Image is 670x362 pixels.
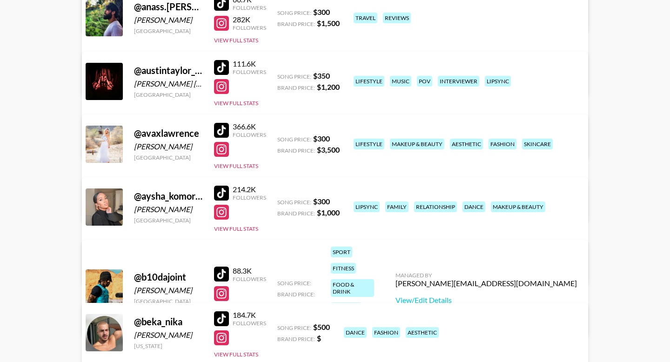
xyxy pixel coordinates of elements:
[313,7,330,16] strong: $ 300
[277,335,315,342] span: Brand Price:
[372,327,400,338] div: fashion
[134,15,203,25] div: [PERSON_NAME]
[134,154,203,161] div: [GEOGRAPHIC_DATA]
[462,201,485,212] div: dance
[277,20,315,27] span: Brand Price:
[313,71,330,80] strong: $ 350
[134,217,203,224] div: [GEOGRAPHIC_DATA]
[438,76,479,87] div: interviewer
[354,139,384,149] div: lifestyle
[277,147,315,154] span: Brand Price:
[233,24,266,31] div: Followers
[134,271,203,283] div: @ b10dajoint
[317,145,340,154] strong: $ 3,500
[214,162,258,169] button: View Full Stats
[233,275,266,282] div: Followers
[233,185,266,194] div: 214.2K
[354,76,384,87] div: lifestyle
[485,76,511,87] div: lipsync
[277,280,311,287] span: Song Price:
[233,15,266,24] div: 282K
[233,68,266,75] div: Followers
[134,79,203,88] div: [PERSON_NAME] [PERSON_NAME]
[277,324,311,331] span: Song Price:
[233,194,266,201] div: Followers
[331,263,356,274] div: fitness
[390,76,411,87] div: music
[317,334,321,342] strong: $
[331,302,362,313] div: youtube
[344,327,367,338] div: dance
[406,327,439,338] div: aesthetic
[395,295,577,305] a: View/Edit Details
[277,136,311,143] span: Song Price:
[317,82,340,91] strong: $ 1,200
[313,197,330,206] strong: $ 300
[134,91,203,98] div: [GEOGRAPHIC_DATA]
[134,298,203,305] div: [GEOGRAPHIC_DATA]
[233,4,266,11] div: Followers
[354,13,377,23] div: travel
[134,286,203,295] div: [PERSON_NAME]
[134,142,203,151] div: [PERSON_NAME]
[331,247,352,257] div: sport
[354,201,380,212] div: lipsync
[214,37,258,44] button: View Full Stats
[134,330,203,340] div: [PERSON_NAME]
[233,131,266,138] div: Followers
[317,19,340,27] strong: $ 1,500
[134,342,203,349] div: [US_STATE]
[277,210,315,217] span: Brand Price:
[233,310,266,320] div: 184.7K
[383,13,411,23] div: reviews
[277,9,311,16] span: Song Price:
[414,201,457,212] div: relationship
[233,320,266,327] div: Followers
[214,351,258,358] button: View Full Stats
[134,1,203,13] div: @ anass.[PERSON_NAME]
[491,201,545,212] div: makeup & beauty
[277,84,315,91] span: Brand Price:
[395,272,577,279] div: Managed By
[317,208,340,217] strong: $ 1,000
[522,139,553,149] div: skincare
[134,127,203,139] div: @ avaxlawrence
[134,316,203,328] div: @ beka_nika
[214,100,258,107] button: View Full Stats
[489,139,516,149] div: fashion
[214,225,258,232] button: View Full Stats
[313,322,330,331] strong: $ 500
[277,73,311,80] span: Song Price:
[390,139,444,149] div: makeup & beauty
[395,279,577,288] div: [PERSON_NAME][EMAIL_ADDRESS][DOMAIN_NAME]
[134,205,203,214] div: [PERSON_NAME]
[277,199,311,206] span: Song Price:
[277,291,315,298] span: Brand Price:
[134,190,203,202] div: @ aysha_komorah
[417,76,432,87] div: pov
[233,122,266,131] div: 366.6K
[450,139,483,149] div: aesthetic
[331,279,374,297] div: food & drink
[134,65,203,76] div: @ austintaylor_official
[134,27,203,34] div: [GEOGRAPHIC_DATA]
[233,266,266,275] div: 88.3K
[313,134,330,143] strong: $ 300
[233,59,266,68] div: 111.6K
[385,201,409,212] div: family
